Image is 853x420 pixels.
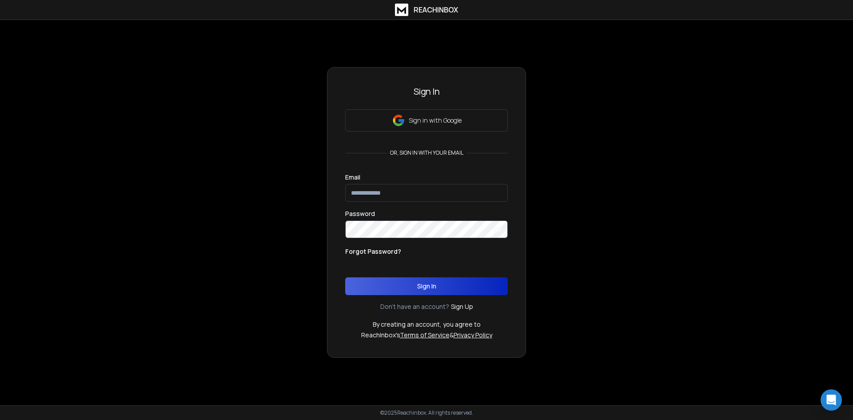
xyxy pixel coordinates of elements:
[345,109,508,132] button: Sign in with Google
[361,331,492,340] p: ReachInbox's &
[821,389,842,411] div: Open Intercom Messenger
[454,331,492,339] a: Privacy Policy
[345,247,401,256] p: Forgot Password?
[373,320,481,329] p: By creating an account, you agree to
[345,174,360,180] label: Email
[395,4,458,16] a: ReachInbox
[409,116,462,125] p: Sign in with Google
[395,4,408,16] img: logo
[414,4,458,15] h1: ReachInbox
[387,149,467,156] p: or, sign in with your email
[451,302,473,311] a: Sign Up
[345,85,508,98] h3: Sign In
[345,211,375,217] label: Password
[380,302,449,311] p: Don't have an account?
[400,331,450,339] a: Terms of Service
[380,409,473,416] p: © 2025 Reachinbox. All rights reserved.
[345,277,508,295] button: Sign In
